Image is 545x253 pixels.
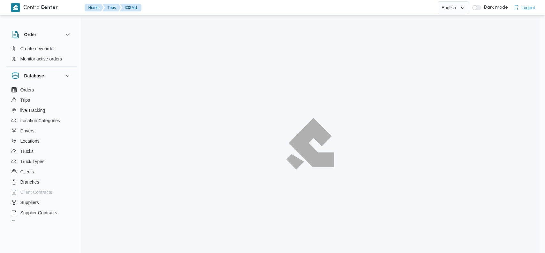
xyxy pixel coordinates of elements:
button: Trucks [9,146,74,156]
button: Order [11,31,72,38]
span: Location Categories [20,117,60,124]
span: Logout [521,4,535,12]
button: Create new order [9,43,74,54]
span: Devices [20,219,36,227]
span: Truck Types [20,158,44,165]
button: Monitor active orders [9,54,74,64]
span: Suppliers [20,199,39,206]
span: Orders [20,86,34,94]
button: Clients [9,167,74,177]
div: Order [6,43,77,67]
h3: Database [24,72,44,80]
span: Locations [20,137,40,145]
button: Drivers [9,126,74,136]
button: Database [11,72,72,80]
span: Trips [20,96,30,104]
span: Branches [20,178,39,186]
span: Monitor active orders [20,55,62,63]
div: Database [6,85,77,223]
button: live Tracking [9,105,74,115]
button: Truck Types [9,156,74,167]
button: Orders [9,85,74,95]
span: Clients [20,168,34,176]
button: 333761 [120,4,141,12]
span: Drivers [20,127,34,135]
span: Client Contracts [20,188,52,196]
span: Supplier Contracts [20,209,57,217]
button: Supplier Contracts [9,208,74,218]
button: Branches [9,177,74,187]
button: Logout [511,1,538,14]
button: Trips [9,95,74,105]
button: Location Categories [9,115,74,126]
button: Client Contracts [9,187,74,197]
img: ILLA Logo [286,119,334,169]
b: Center [41,5,58,10]
span: live Tracking [20,107,45,114]
span: Dark mode [481,5,508,10]
button: Trips [102,4,121,12]
h3: Order [24,31,36,38]
button: Locations [9,136,74,146]
img: X8yXhbKr1z7QwAAAABJRU5ErkJggg== [11,3,20,12]
button: Devices [9,218,74,228]
button: Suppliers [9,197,74,208]
span: Create new order [20,45,55,52]
span: Trucks [20,147,34,155]
button: Home [85,4,104,12]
